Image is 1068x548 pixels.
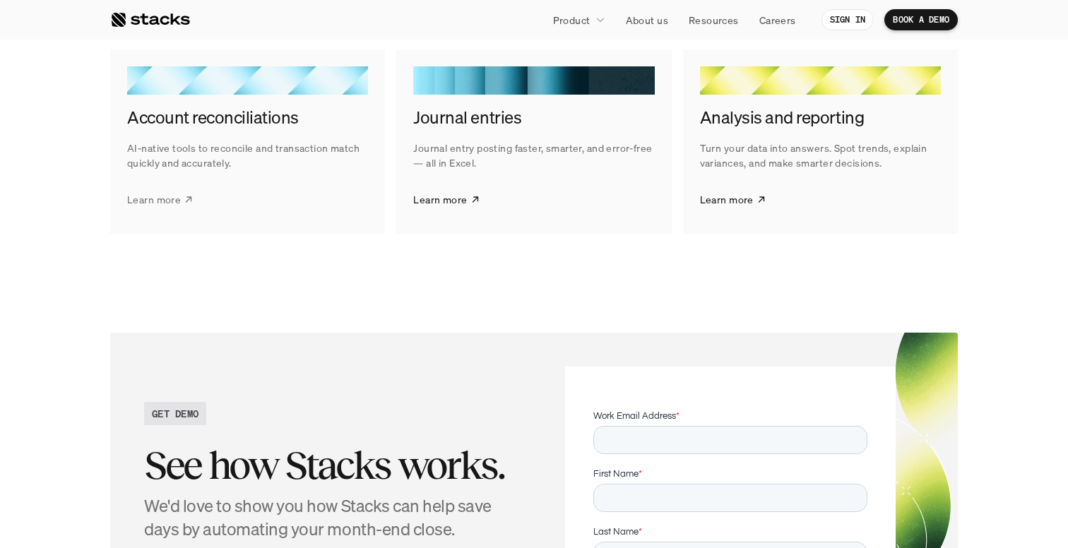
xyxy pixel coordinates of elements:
a: Learn more [700,181,766,217]
a: Resources [680,7,747,32]
h2: GET DEMO [152,406,198,421]
p: SIGN IN [830,15,866,25]
p: About us [626,13,668,28]
a: About us [617,7,677,32]
p: Turn your data into answers. Spot trends, explain variances, and make smarter decisions. [700,141,941,170]
a: Learn more [413,181,480,217]
p: Learn more [700,192,754,207]
p: Learn more [413,192,467,207]
h2: See how Stacks works. [144,443,523,487]
a: Learn more [127,181,194,217]
p: Learn more [127,192,181,207]
h4: Journal entries [413,106,654,130]
a: Careers [751,7,805,32]
h4: Account reconciliations [127,106,368,130]
h4: Analysis and reporting [700,106,941,130]
a: SIGN IN [821,9,874,30]
p: Careers [759,13,796,28]
a: Privacy Policy [167,269,229,279]
a: BOOK A DEMO [884,9,958,30]
p: Journal entry posting faster, smarter, and error-free — all in Excel. [413,141,654,170]
h4: We'd love to show you how Stacks can help save days by automating your month-end close. [144,494,523,542]
p: Resources [689,13,739,28]
p: AI-native tools to reconcile and transaction match quickly and accurately. [127,141,368,170]
p: BOOK A DEMO [893,15,949,25]
p: Product [553,13,591,28]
